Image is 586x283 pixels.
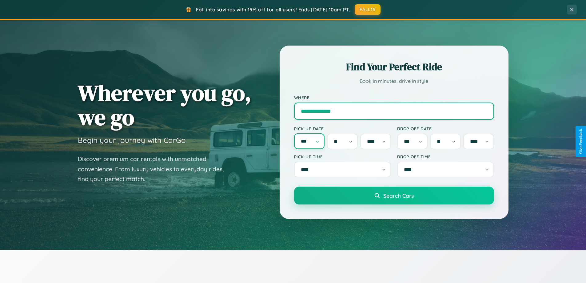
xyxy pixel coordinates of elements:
[294,95,494,100] label: Where
[355,4,381,15] button: FALL15
[397,154,494,159] label: Drop-off Time
[78,154,232,184] p: Discover premium car rentals with unmatched convenience. From luxury vehicles to everyday rides, ...
[78,135,186,145] h3: Begin your journey with CarGo
[383,192,414,199] span: Search Cars
[294,126,391,131] label: Pick-up Date
[294,187,494,204] button: Search Cars
[78,81,251,129] h1: Wherever you go, we go
[397,126,494,131] label: Drop-off Date
[294,77,494,86] p: Book in minutes, drive in style
[579,129,583,154] div: Give Feedback
[294,60,494,74] h2: Find Your Perfect Ride
[196,6,350,13] span: Fall into savings with 15% off for all users! Ends [DATE] 10am PT.
[294,154,391,159] label: Pick-up Time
